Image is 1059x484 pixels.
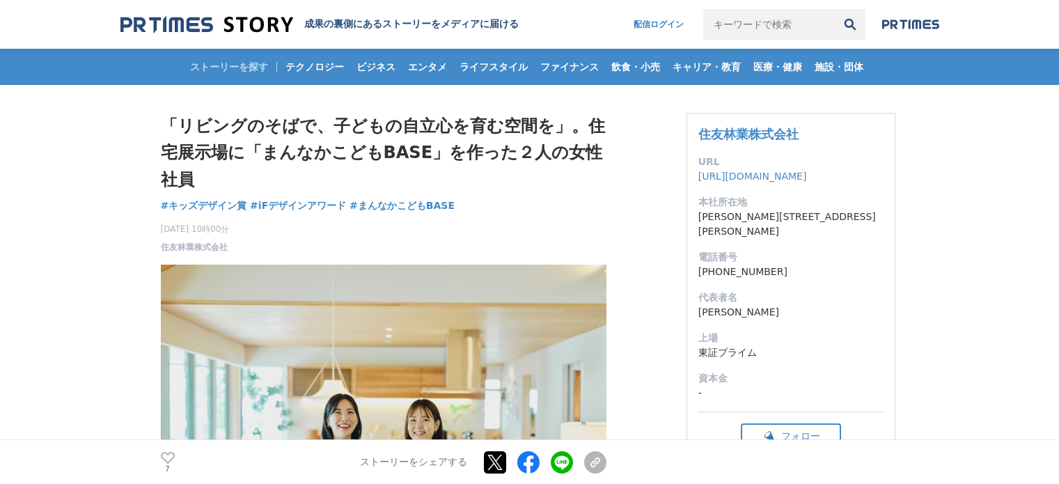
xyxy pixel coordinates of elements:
[698,210,884,239] dd: [PERSON_NAME][STREET_ADDRESS][PERSON_NAME]
[606,49,666,85] a: 飲食・小売
[809,49,869,85] a: 施設・団体
[667,61,746,73] span: キャリア・教育
[454,49,533,85] a: ライフスタイル
[360,456,467,469] p: ストーリーをシェアする
[835,9,865,40] button: 検索
[698,250,884,265] dt: 電話番号
[161,198,247,213] a: #キッズデザイン賞
[698,265,884,279] dd: [PHONE_NUMBER]
[748,61,808,73] span: 医療・健康
[535,61,604,73] span: ファイナンス
[741,423,841,449] button: フォロー
[698,155,884,169] dt: URL
[250,198,346,213] a: #iFデザインアワード
[120,15,293,34] img: 成果の裏側にあるストーリーをメディアに届ける
[351,49,401,85] a: ビジネス
[161,465,175,472] p: 7
[698,127,799,141] a: 住友林業株式会社
[350,199,455,212] span: #まんなかこどもBASE
[250,199,346,212] span: #iFデザインアワード
[698,195,884,210] dt: 本社所在地
[606,61,666,73] span: 飲食・小売
[454,61,533,73] span: ライフスタイル
[698,290,884,305] dt: 代表者名
[402,49,453,85] a: エンタメ
[698,171,807,182] a: [URL][DOMAIN_NAME]
[667,49,746,85] a: キャリア・教育
[535,49,604,85] a: ファイナンス
[698,345,884,360] dd: 東証プライム
[280,61,350,73] span: テクノロジー
[161,223,230,235] span: [DATE] 10時00分
[304,18,519,31] h2: 成果の裏側にあるストーリーをメディアに届ける
[698,386,884,400] dd: -
[161,199,247,212] span: #キッズデザイン賞
[620,9,698,40] a: 配信ログイン
[280,49,350,85] a: テクノロジー
[698,331,884,345] dt: 上場
[120,15,519,34] a: 成果の裏側にあるストーリーをメディアに届ける 成果の裏側にあるストーリーをメディアに届ける
[350,198,455,213] a: #まんなかこどもBASE
[882,19,939,30] img: prtimes
[161,113,606,193] h1: 「リビングのそばで、子どもの自立心を育む空間を」。住宅展示場に「まんなかこどもBASE」を作った２人の女性社員
[402,61,453,73] span: エンタメ
[351,61,401,73] span: ビジネス
[698,305,884,320] dd: [PERSON_NAME]
[809,61,869,73] span: 施設・団体
[698,371,884,386] dt: 資本金
[703,9,835,40] input: キーワードで検索
[161,241,228,253] a: 住友林業株式会社
[748,49,808,85] a: 医療・健康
